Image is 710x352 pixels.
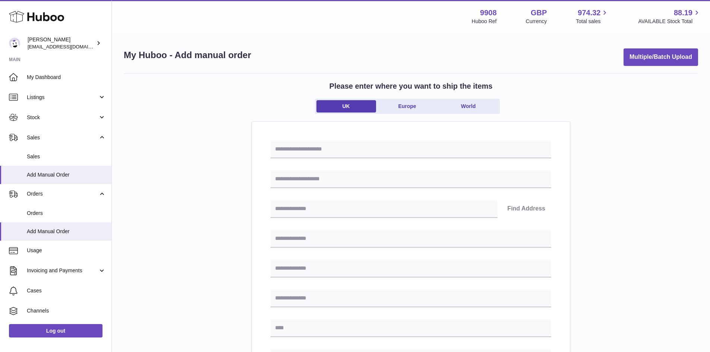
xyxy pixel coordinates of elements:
[27,134,98,141] span: Sales
[624,48,698,66] button: Multiple/Batch Upload
[576,18,609,25] span: Total sales
[439,100,498,112] a: World
[28,44,110,50] span: [EMAIL_ADDRESS][DOMAIN_NAME]
[316,100,376,112] a: UK
[638,18,701,25] span: AVAILABLE Stock Total
[472,18,497,25] div: Huboo Ref
[27,287,106,294] span: Cases
[9,324,102,337] a: Log out
[27,153,106,160] span: Sales
[27,94,98,101] span: Listings
[27,247,106,254] span: Usage
[27,307,106,314] span: Channels
[526,18,547,25] div: Currency
[27,210,106,217] span: Orders
[9,38,20,49] img: tbcollectables@hotmail.co.uk
[27,171,106,178] span: Add Manual Order
[329,81,493,91] h2: Please enter where you want to ship the items
[638,8,701,25] a: 88.19 AVAILABLE Stock Total
[27,267,98,274] span: Invoicing and Payments
[124,49,251,61] h1: My Huboo - Add manual order
[480,8,497,18] strong: 9908
[578,8,600,18] span: 974.32
[674,8,692,18] span: 88.19
[27,190,98,197] span: Orders
[378,100,437,112] a: Europe
[576,8,609,25] a: 974.32 Total sales
[27,74,106,81] span: My Dashboard
[27,114,98,121] span: Stock
[27,228,106,235] span: Add Manual Order
[28,36,95,50] div: [PERSON_NAME]
[531,8,547,18] strong: GBP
